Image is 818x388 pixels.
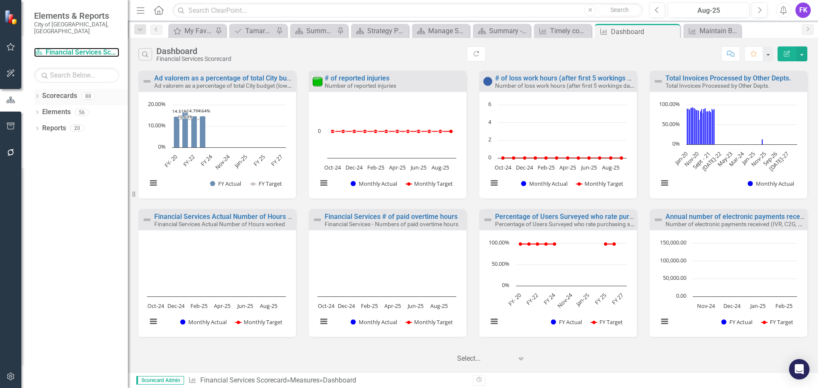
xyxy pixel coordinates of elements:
[598,156,602,160] path: Jul-25, 0. Monthly Target.
[488,153,491,161] text: 0
[700,26,739,36] div: Maintain Bond Rating at AA average three major bond rating agencies (bond rating). Target: Mainta...
[650,71,807,198] div: Double-Click to Edit
[75,109,89,116] div: 56
[142,215,152,225] img: Not Defined
[559,164,576,171] text: Apr-25
[555,156,559,160] path: Mar-25, 0. Monthly Target.
[691,150,712,171] text: Sept - 21
[313,101,461,196] svg: Interactive chart
[727,149,746,168] text: Mar-24
[653,76,663,86] img: Not Defined
[331,129,334,133] path: Oct-24, 0. Monthly Target.
[331,105,452,132] g: Monthly Actual, series 1 of 2. Bar series with 12 bars.
[70,125,84,132] div: 20
[414,26,467,36] a: Manage Scorecards
[588,156,591,160] path: Jun-25, 0. Monthly Target.
[324,164,341,171] text: Oct-24
[483,215,493,225] img: Not Defined
[432,164,449,171] text: Aug-25
[181,153,196,168] text: FY-22
[488,135,491,143] text: 2
[538,164,555,171] text: Feb-25
[580,164,597,171] text: Jun-25
[795,3,811,18] div: FK
[325,221,458,227] small: Financial Services - Numbers of paid overtime hours
[721,318,752,326] button: Show FY Actual
[495,164,512,171] text: Oct-24
[591,318,623,326] button: Show FY Target
[156,46,231,56] div: Dashboard
[232,153,249,170] text: Jan-25
[706,111,707,144] path: Jun-21, 83.01559792. Monthly Actual.
[374,129,377,133] path: Feb-25, 0. Monthly Target.
[250,180,282,187] button: Show FY Target
[650,209,807,337] div: Double-Click to Edit
[566,156,570,160] path: Apr-25, 0. Monthly Target.
[789,359,809,379] div: Open Intercom Messenger
[156,56,231,62] div: Financial Services Scorecard
[761,318,794,326] button: Show FY Target
[521,180,567,187] button: Show Monthly Actual
[501,156,505,160] path: Oct-24, 0. Monthly Target.
[576,180,623,187] button: Show Monthly Target
[34,21,119,35] small: City of [GEOGRAPHIC_DATA], [GEOGRAPHIC_DATA]
[292,26,335,36] a: Summary
[484,239,631,335] svg: Interactive chart
[495,220,761,228] small: Percentage of Users Surveyed who rate purchasing services as satisfactory or higher on survey (An...
[384,302,401,310] text: Apr-25
[705,108,706,144] path: May-21, 91.81494662. Monthly Actual.
[167,302,185,310] text: Dec-24
[710,112,711,144] path: Oct-21, 82.58785942. Monthly Actual.
[214,302,230,310] text: Apr-25
[553,242,556,246] path: FY 24, 98. FY Target.
[712,109,714,144] path: Dec-21, 87.74373259. Monthly Actual.
[671,6,746,16] div: Aug-25
[178,114,193,120] text: 16.63%
[544,156,548,160] path: Feb-25, 0. Monthly Target.
[604,242,608,246] path: FY 25, 98. FY Target.
[523,156,527,160] path: Dec-24, 0. Monthly Target.
[136,376,184,385] span: Scorecard Admin
[313,239,462,335] div: Chart. Highcharts interactive chart.
[138,71,296,198] div: Double-Click to Edit
[749,150,767,168] text: Nov-25
[385,129,388,133] path: Mar-25, 0. Monthly Target.
[761,150,779,167] text: Sep-26
[611,26,678,37] div: Dashboard
[484,101,631,196] svg: Interactive chart
[516,164,533,171] text: Dec-24
[312,76,323,86] img: Meets or exceeds target
[210,180,241,187] button: Show FY Actual
[42,91,77,101] a: Scorecards
[686,26,739,36] a: Maintain Bond Rating at AA average three major bond rating agencies (bond rating). Target: Mainta...
[723,302,741,310] text: Dec-24
[495,74,644,82] a: # of loss work hours (after first 5 workings days)
[654,239,801,335] svg: Interactive chart
[654,239,803,335] div: Chart. Highcharts interactive chart.
[235,318,282,326] button: Show Monthly Target
[654,101,803,196] div: Chart. Highcharts interactive chart.
[309,71,467,198] div: Double-Click to Edit
[501,156,623,160] g: Monthly Target, series 2 of 2. Line with 12 data points.
[318,177,330,189] button: View chart menu, Chart
[318,316,330,328] button: View chart menu, Chart
[488,316,500,328] button: View chart menu, Chart
[173,3,643,18] input: Search ClearPoint...
[338,302,355,310] text: Dec-24
[172,108,187,114] text: 14.51%
[158,143,166,150] text: 0%
[707,111,708,144] path: Jul-21, 84.74178404. Monthly Actual.
[309,209,467,337] div: Double-Click to Edit
[406,318,453,326] button: Show Monthly Target
[148,121,166,129] text: 10.00%
[318,127,321,135] text: 0
[199,152,214,167] text: FY 24
[42,107,71,117] a: Elements
[536,26,589,36] a: Timely completion of the Annual Financial Report (# of days from [DATE] - Target ≤ 183)
[694,108,696,144] path: Aug-20, 91.14114114. Monthly Actual.
[231,26,274,36] a: Tamarac 2040 Strategic Plan - Departmental Action Plan
[668,3,749,18] button: Aug-25
[174,116,180,147] path: FY- 20, 14.51. FY Actual.
[556,291,574,309] text: Nov-24
[602,164,619,171] text: Aug-25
